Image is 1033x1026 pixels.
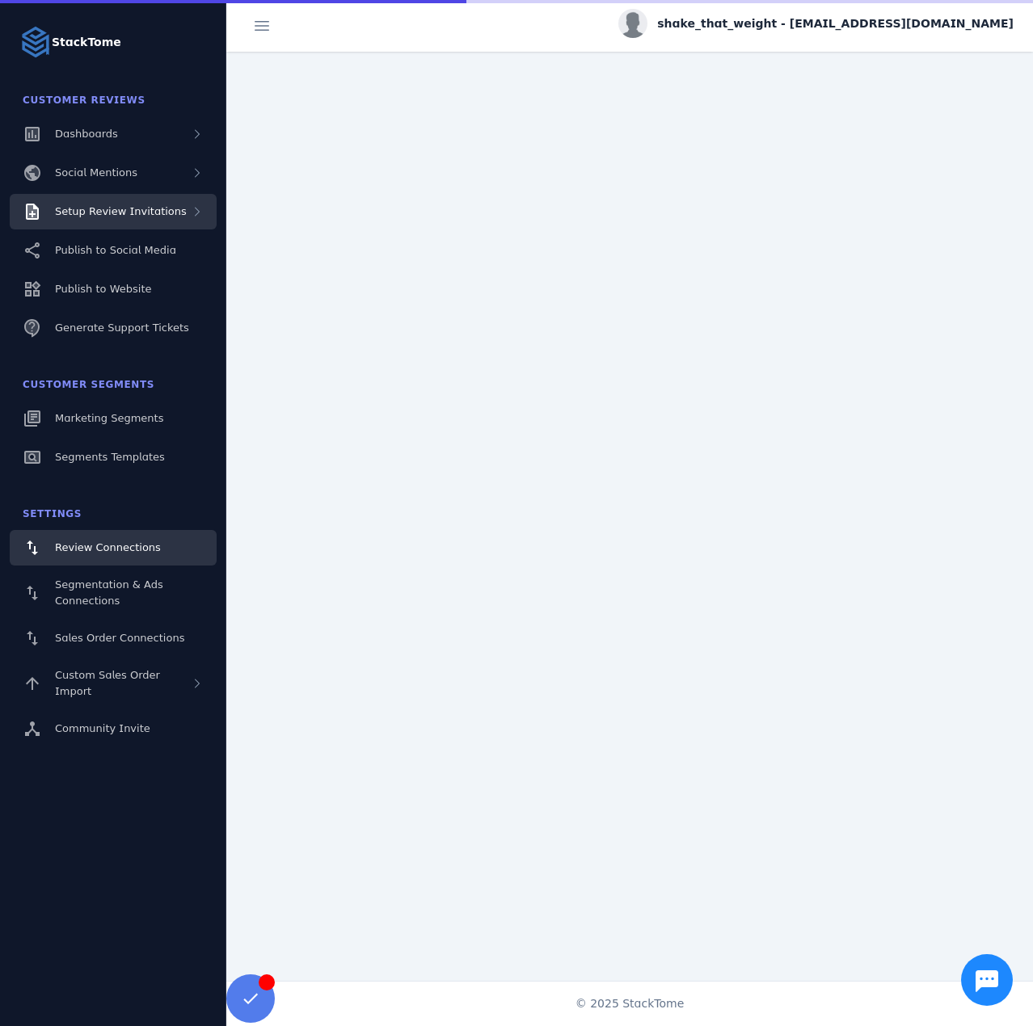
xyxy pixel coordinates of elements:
img: Logo image [19,26,52,58]
span: Customer Reviews [23,95,145,106]
span: Sales Order Connections [55,632,184,644]
span: Settings [23,508,82,519]
a: Publish to Social Media [10,233,217,268]
a: Publish to Website [10,271,217,307]
span: shake_that_weight - [EMAIL_ADDRESS][DOMAIN_NAME] [657,15,1014,32]
span: Setup Review Invitations [55,205,187,217]
strong: StackTome [52,34,121,51]
span: Dashboards [55,128,118,140]
a: Community Invite [10,711,217,746]
span: Publish to Website [55,283,151,295]
span: Customer Segments [23,379,154,390]
span: Marketing Segments [55,412,163,424]
span: Social Mentions [55,166,137,179]
span: Segments Templates [55,451,165,463]
button: shake_that_weight - [EMAIL_ADDRESS][DOMAIN_NAME] [618,9,1014,38]
span: © 2025 StackTome [576,995,685,1012]
a: Sales Order Connections [10,620,217,656]
span: Custom Sales Order Import [55,669,160,697]
span: Review Connections [55,541,161,553]
a: Marketing Segments [10,401,217,436]
span: Generate Support Tickets [55,322,189,334]
a: Review Connections [10,530,217,566]
img: profile.jpg [618,9,647,38]
span: Segmentation & Ads Connections [55,578,163,607]
span: Publish to Social Media [55,244,176,256]
a: Segments Templates [10,439,217,475]
a: Segmentation & Ads Connections [10,569,217,617]
a: Generate Support Tickets [10,310,217,346]
span: Community Invite [55,722,150,734]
